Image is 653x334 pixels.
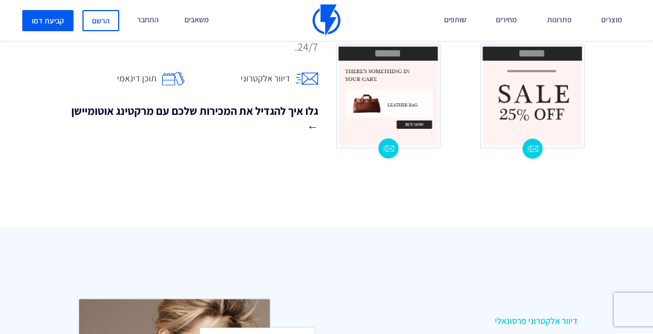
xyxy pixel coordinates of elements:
a: גלו איך להגדיל את המכירות שלכם עם מרקטינג אוטומיישן ← [67,103,318,135]
span: דיוור אלקטרוני [241,72,290,85]
a: קביעת דמו [22,10,74,31]
a: הרשם [82,10,119,31]
span: תוכן דינאמי [117,72,157,85]
span: דיוור אלקטרוני פרסונאלי [335,315,578,328]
